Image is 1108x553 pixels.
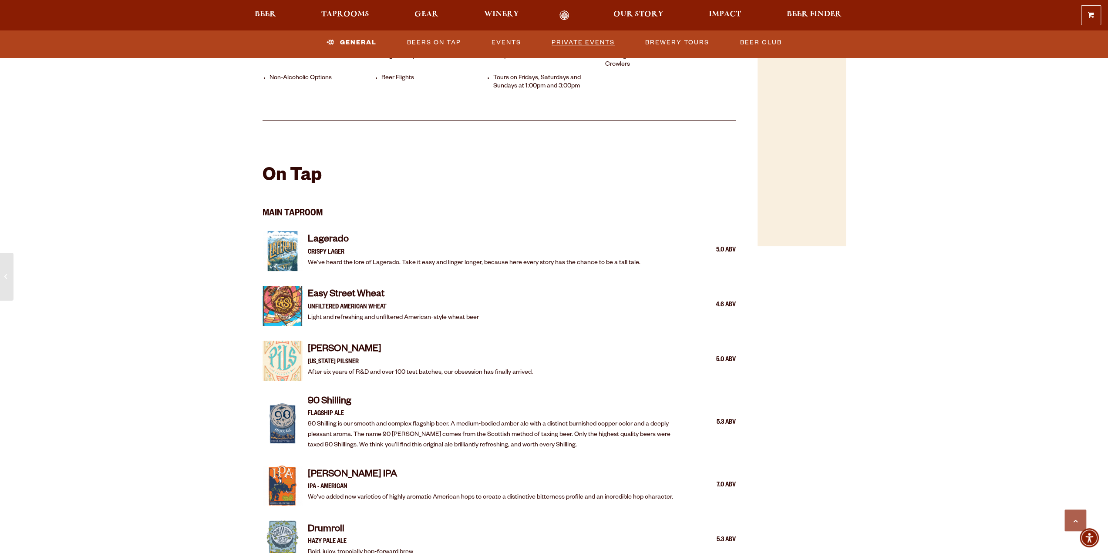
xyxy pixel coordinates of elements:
a: Events [488,33,525,53]
a: Private Events [548,33,618,53]
a: General [323,33,380,53]
p: UNFILTERED AMERICAN WHEAT [308,302,479,313]
a: Scroll to top [1064,509,1086,531]
a: Gear [409,10,444,20]
span: Our Story [613,11,663,18]
li: Daily Food Trucks [493,53,601,69]
h4: Lagerado [308,234,640,248]
li: Dog Friendly Patio [381,53,489,69]
a: Brewery Tours [642,33,713,53]
h3: Main Taproom [263,197,736,221]
h2: On Tap [263,167,322,188]
div: 5.3 ABV [692,535,736,546]
a: Beer Finder [781,10,847,20]
p: After six years of R&D and over 100 test batches, our obsession has finally arrived. [308,368,533,378]
span: Winery [484,11,519,18]
p: 90 Shilling is our smooth and complex flagship beer. A medium-bodied amber ale with a distinct bu... [308,419,687,451]
a: Beer [249,10,282,20]
a: Beers on Tap [404,33,465,53]
h4: 90 Shilling [308,395,687,409]
p: [US_STATE] PILSNER [308,357,533,368]
p: CRISPY LAGER [308,248,640,258]
p: We've added new varieties of highly aromatic American hops to create a distinctive bitterness pro... [308,493,673,503]
img: Item Thumbnail [263,341,303,381]
img: Item Thumbnail [263,286,303,326]
span: Gear [414,11,438,18]
a: Winery [478,10,525,20]
div: Accessibility Menu [1080,528,1099,547]
img: Item Thumbnail [263,231,303,271]
p: FLAGSHIP ALE [308,409,687,419]
p: HAZY PALE ALE [308,537,413,547]
div: 5.0 ABV [692,355,736,366]
span: Impact [709,11,741,18]
a: Odell Home [548,10,581,20]
img: Item Thumbnail [263,403,303,443]
li: Package Beer To-Go + Growlers and Crowlers [605,53,713,69]
h4: [PERSON_NAME] IPA [308,469,673,483]
a: Taprooms [316,10,375,20]
a: Beer Club [736,33,785,53]
span: Beer Finder [786,11,841,18]
p: We’ve heard the lore of Lagerado. Take it easy and linger longer, because here every story has th... [308,258,640,268]
p: IPA - AMERICAN [308,482,673,493]
li: Outdoor Patio [269,53,377,69]
a: Our Story [608,10,669,20]
h4: Drumroll [308,523,413,537]
div: 7.0 ABV [692,480,736,491]
img: Item Thumbnail [263,466,303,506]
div: 5.0 ABV [692,245,736,256]
div: 5.3 ABV [692,417,736,429]
li: Non-Alcoholic Options [269,74,377,91]
p: Light and refreshing and unfiltered American-style wheat beer [308,313,479,323]
li: Beer Flights [381,74,489,91]
span: Taprooms [321,11,369,18]
h4: Easy Street Wheat [308,288,479,302]
span: Beer [255,11,276,18]
a: Impact [703,10,747,20]
div: 4.6 ABV [692,300,736,311]
li: Tours on Fridays, Saturdays and Sundays at 1:00pm and 3:00pm [493,74,601,91]
h4: [PERSON_NAME] [308,343,533,357]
